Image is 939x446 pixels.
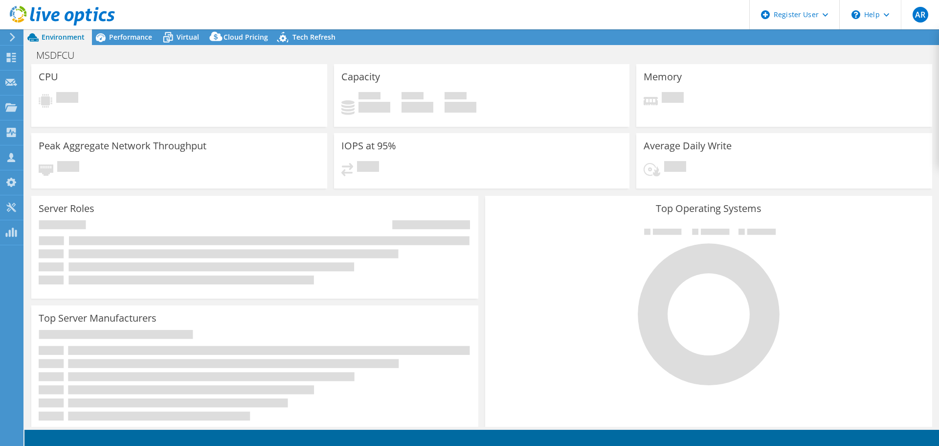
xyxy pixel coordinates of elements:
span: Total [445,92,467,102]
h3: CPU [39,71,58,82]
span: Pending [662,92,684,105]
h3: Server Roles [39,203,94,214]
h3: Memory [644,71,682,82]
h3: IOPS at 95% [341,141,396,151]
h3: Peak Aggregate Network Throughput [39,141,206,151]
span: Pending [664,161,686,174]
span: Pending [56,92,78,105]
span: Used [358,92,380,102]
span: Performance [109,32,152,42]
h1: MSDFCU [32,50,89,61]
span: Pending [357,161,379,174]
h3: Top Operating Systems [492,203,925,214]
h3: Capacity [341,71,380,82]
span: Virtual [177,32,199,42]
h3: Average Daily Write [644,141,732,151]
h4: 0 GiB [358,102,390,113]
span: Environment [42,32,85,42]
span: Tech Refresh [292,32,335,42]
h4: 0 GiB [445,102,476,113]
svg: \n [851,10,860,19]
span: Free [402,92,424,102]
h3: Top Server Manufacturers [39,313,156,324]
span: AR [913,7,928,23]
span: Pending [57,161,79,174]
span: Cloud Pricing [224,32,268,42]
h4: 0 GiB [402,102,433,113]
